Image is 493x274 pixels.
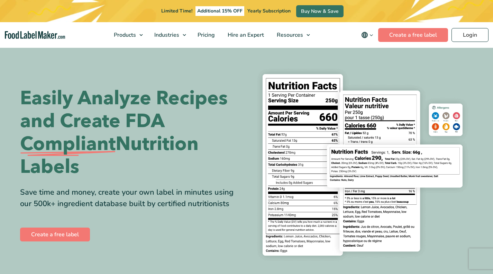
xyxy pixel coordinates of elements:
a: Create a free label [20,228,90,241]
div: Save time and money, create your own label in minutes using our 500k+ ingredient database built b... [20,187,241,210]
a: Hire an Expert [221,22,269,48]
span: Compliant [20,133,116,156]
span: Limited Time! [161,8,192,14]
a: Products [108,22,146,48]
a: Resources [271,22,313,48]
h1: Easily Analyze Recipes and Create FDA Nutrition Labels [20,87,241,178]
a: Create a free label [378,28,448,42]
span: Industries [152,31,180,39]
span: Additional 15% OFF [195,6,244,16]
a: Buy Now & Save [296,5,344,17]
a: Industries [148,22,190,48]
span: Yearly Subscription [247,8,291,14]
span: Pricing [195,31,216,39]
span: Products [112,31,137,39]
span: Hire an Expert [226,31,265,39]
a: Login [451,28,489,42]
span: Resources [275,31,304,39]
a: Pricing [191,22,220,48]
